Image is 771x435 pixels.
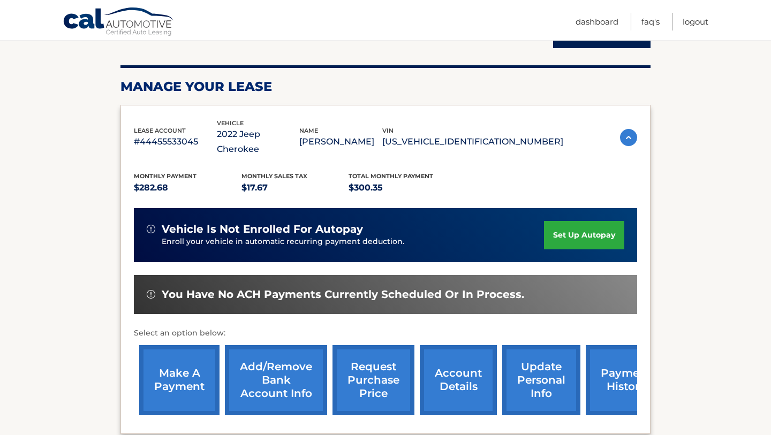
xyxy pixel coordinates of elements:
[586,345,666,415] a: payment history
[217,119,244,127] span: vehicle
[544,221,624,249] a: set up autopay
[120,79,651,95] h2: Manage Your Lease
[147,290,155,299] img: alert-white.svg
[349,180,456,195] p: $300.35
[576,13,618,30] a: Dashboard
[299,134,382,149] p: [PERSON_NAME]
[134,180,241,195] p: $282.68
[502,345,580,415] a: update personal info
[162,223,363,236] span: vehicle is not enrolled for autopay
[420,345,497,415] a: account details
[139,345,220,415] a: make a payment
[162,236,544,248] p: Enroll your vehicle in automatic recurring payment deduction.
[147,225,155,233] img: alert-white.svg
[241,172,307,180] span: Monthly sales Tax
[241,180,349,195] p: $17.67
[641,13,660,30] a: FAQ's
[225,345,327,415] a: Add/Remove bank account info
[134,327,637,340] p: Select an option below:
[134,127,186,134] span: lease account
[217,127,300,157] p: 2022 Jeep Cherokee
[299,127,318,134] span: name
[134,134,217,149] p: #44455533045
[382,127,394,134] span: vin
[63,7,175,38] a: Cal Automotive
[683,13,708,30] a: Logout
[134,172,196,180] span: Monthly Payment
[382,134,563,149] p: [US_VEHICLE_IDENTIFICATION_NUMBER]
[620,129,637,146] img: accordion-active.svg
[349,172,433,180] span: Total Monthly Payment
[332,345,414,415] a: request purchase price
[162,288,524,301] span: You have no ACH payments currently scheduled or in process.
